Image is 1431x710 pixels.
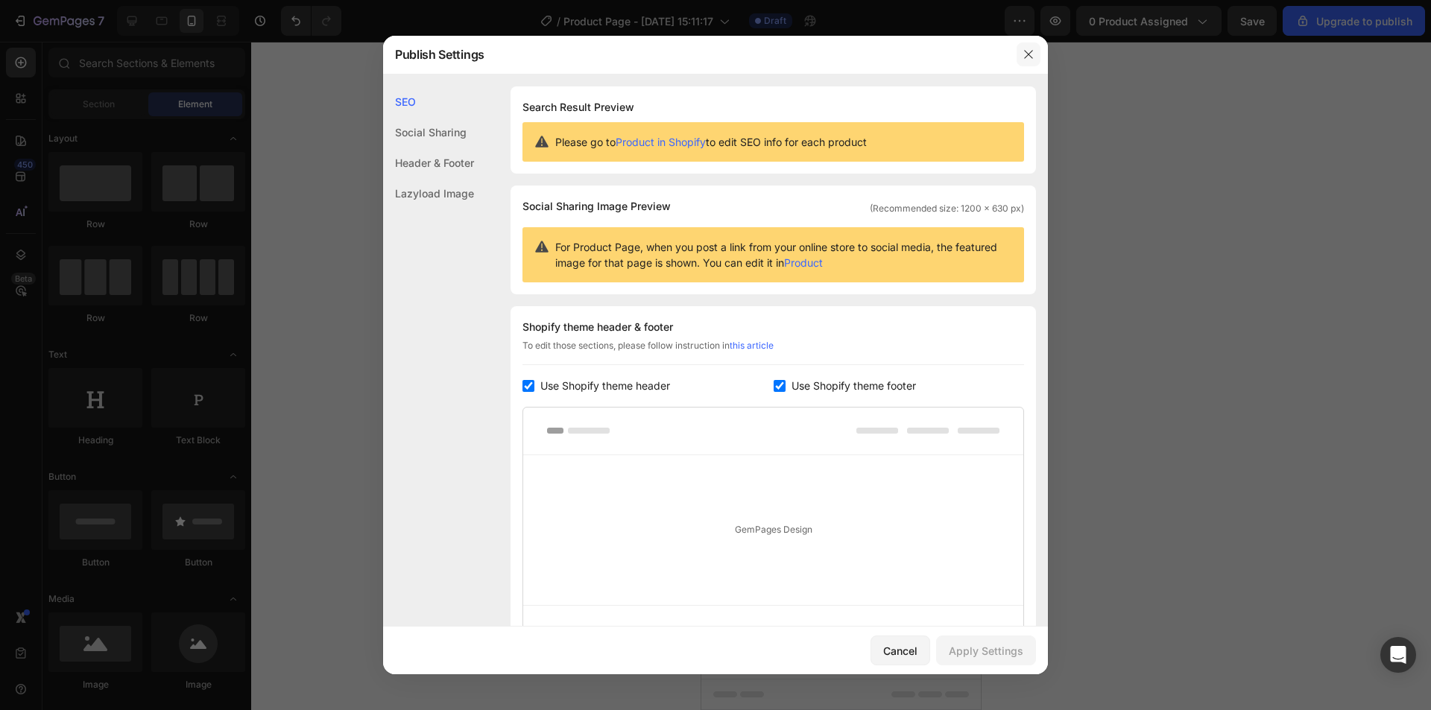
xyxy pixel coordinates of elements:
[1380,637,1416,673] div: Open Intercom Messenger
[949,643,1023,659] div: Apply Settings
[101,241,179,256] div: Generate layout
[784,256,823,269] a: Product
[522,197,671,215] span: Social Sharing Image Preview
[522,318,1024,336] div: Shopify theme header & footer
[110,71,189,83] div: Drop element here
[871,635,930,665] button: Cancel
[88,209,190,222] span: inspired by CRO experts
[936,635,1036,665] button: Apply Settings
[13,156,83,172] span: Add section
[383,86,474,117] div: SEO
[383,117,474,148] div: Social Sharing
[555,134,867,150] span: Please go to to edit SEO info for each product
[383,178,474,209] div: Lazyload Image
[95,291,186,307] div: Add blank section
[523,455,1023,605] div: GemPages Design
[522,339,1024,365] div: To edit those sections, please follow instruction in
[95,190,185,206] div: Choose templates
[883,643,917,659] div: Cancel
[792,377,916,395] span: Use Shopify theme footer
[75,7,175,22] span: iPhone 13 Mini ( 375 px)
[540,377,670,395] span: Use Shopify theme header
[99,259,179,273] span: from URL or image
[522,98,1024,116] h1: Search Result Preview
[83,310,195,323] span: then drag & drop elements
[616,136,706,148] a: Product in Shopify
[383,35,1009,74] div: Publish Settings
[730,340,774,351] a: this article
[870,202,1024,215] span: (Recommended size: 1200 x 630 px)
[383,148,474,178] div: Header & Footer
[555,239,1012,270] span: For Product Page, when you post a link from your online store to social media, the featured image...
